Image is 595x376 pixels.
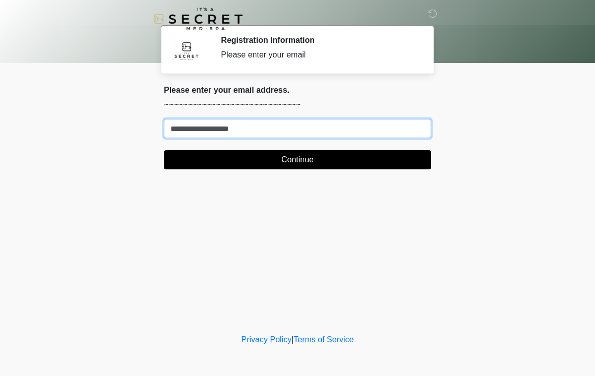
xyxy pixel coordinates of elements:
[293,335,353,344] a: Terms of Service
[164,99,431,111] p: ~~~~~~~~~~~~~~~~~~~~~~~~~~~~~
[221,35,416,45] h2: Registration Information
[164,85,431,95] h2: Please enter your email address.
[242,335,292,344] a: Privacy Policy
[154,8,243,30] img: It's A Secret Med Spa Logo
[291,335,293,344] a: |
[171,35,202,66] img: Agent Avatar
[164,150,431,169] button: Continue
[221,49,416,61] div: Please enter your email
